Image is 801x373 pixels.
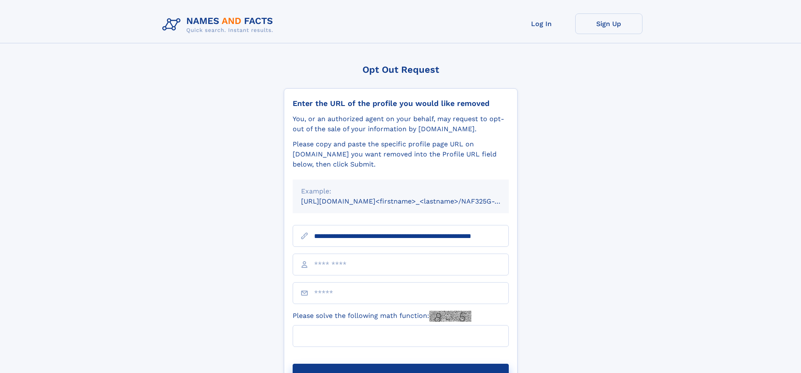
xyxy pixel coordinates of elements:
[301,197,525,205] small: [URL][DOMAIN_NAME]<firstname>_<lastname>/NAF325G-xxxxxxxx
[293,311,471,322] label: Please solve the following math function:
[284,64,518,75] div: Opt Out Request
[159,13,280,36] img: Logo Names and Facts
[293,99,509,108] div: Enter the URL of the profile you would like removed
[293,114,509,134] div: You, or an authorized agent on your behalf, may request to opt-out of the sale of your informatio...
[575,13,642,34] a: Sign Up
[293,139,509,169] div: Please copy and paste the specific profile page URL on [DOMAIN_NAME] you want removed into the Pr...
[508,13,575,34] a: Log In
[301,186,500,196] div: Example:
